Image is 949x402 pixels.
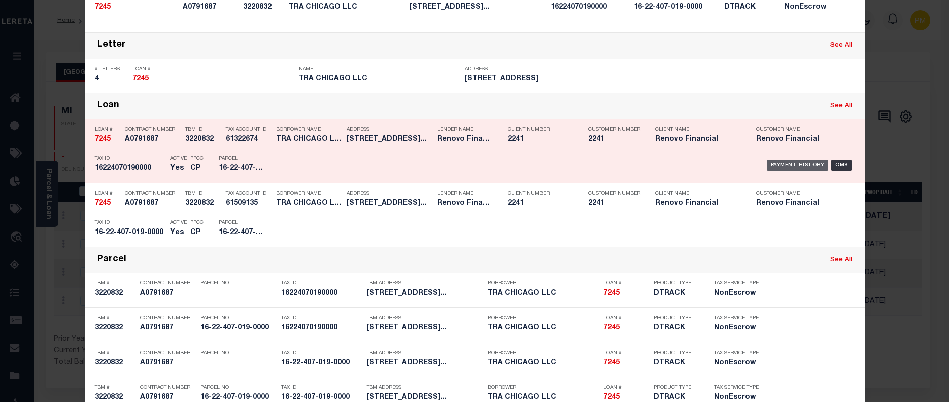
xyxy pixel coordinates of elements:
h5: Renovo Financial [756,199,842,208]
div: Parcel [97,254,126,266]
p: Address [465,66,626,72]
h5: CP [190,164,204,173]
h5: A0791687 [140,324,195,332]
h5: 1635 South Komensky Avenue Chic... [410,3,546,12]
p: Tax Account ID [226,191,271,197]
h5: 2241 [588,199,639,208]
p: TBM ID [185,191,221,197]
p: Customer Name [756,191,842,197]
h5: A0791687 [140,289,195,298]
h5: 16-22-407-019-0000 [219,228,264,237]
h5: DTRACK [654,393,699,402]
h5: TRA CHICAGO LLC [488,324,598,332]
p: Contract Number [140,350,195,356]
h5: DTRACK [654,359,699,367]
h5: Renovo Financial [437,135,493,144]
strong: 7245 [603,394,620,401]
h5: 16-22-407-019-0000 [95,228,165,237]
p: Loan # [95,127,120,133]
h5: 3220832 [95,393,135,402]
h5: A0791687 [125,199,180,208]
p: Loan # [95,191,120,197]
p: Lender Name [437,127,493,133]
p: Parcel [219,156,264,162]
p: Active [170,220,187,226]
h5: Yes [170,164,185,173]
h5: Renovo Financial [437,199,493,208]
p: Contract Number [140,315,195,321]
p: TBM Address [367,350,483,356]
p: Parcel No [200,315,276,321]
h5: NonEscrow [785,3,835,12]
h5: 3220832 [95,324,135,332]
h5: 16-22-407-019-0000 [634,3,719,12]
p: Product Type [654,385,699,391]
strong: 7245 [95,136,111,143]
p: Client Name [655,191,741,197]
p: Client Number [508,127,573,133]
p: Borrower [488,385,598,391]
p: Client Number [508,191,573,197]
p: Name [299,66,460,72]
p: Tax ID [281,280,362,286]
h5: 1635 South Komensky Avenue Chic... [367,289,483,298]
h5: 7245 [132,75,294,83]
h5: 1635 South Komensky Avenue Chic... [367,324,483,332]
strong: 7245 [132,75,149,82]
p: Customer Number [588,191,640,197]
p: Tax Account ID [226,127,271,133]
h5: 3220832 [95,359,135,367]
h5: 16-22-407-019-0000 [219,164,264,173]
strong: 7245 [603,359,620,366]
h5: 3220832 [185,199,221,208]
p: Borrower [488,315,598,321]
p: Address [347,127,432,133]
p: Product Type [654,350,699,356]
p: PPCC [190,156,204,162]
h5: DTRACK [654,289,699,298]
h5: 16-22-407-019-0000 [281,393,362,402]
p: Contract Number [125,191,180,197]
p: TBM Address [367,385,483,391]
h5: 61509135 [226,199,271,208]
strong: 7245 [95,200,111,207]
h5: TRA CHICAGO LLC [289,3,404,12]
p: Borrower [488,350,598,356]
p: Parcel No [200,385,276,391]
p: Tax ID [281,385,362,391]
p: Parcel No [200,350,276,356]
h5: 2241 [508,199,573,208]
h5: 2241 [588,135,639,144]
h5: TRA CHICAGO LLC [488,393,598,402]
h5: NonEscrow [714,289,760,298]
p: Customer Number [588,127,640,133]
h5: Renovo Financial [655,135,741,144]
h5: DTRACK [654,324,699,332]
p: Address [347,191,432,197]
p: Borrower Name [276,127,342,133]
h5: A0791687 [125,135,180,144]
p: Product Type [654,315,699,321]
h5: 16-22-407-019-0000 [200,393,276,402]
h5: NonEscrow [714,359,760,367]
p: TBM Address [367,315,483,321]
h5: 3220832 [185,135,221,144]
p: Parcel No [200,280,276,286]
p: Client Name [655,127,741,133]
h5: 7245 [603,393,649,402]
h5: TRA CHICAGO LLC [299,75,460,83]
h5: 1354 South State Street [465,75,626,83]
p: Contract Number [140,385,195,391]
strong: 7245 [603,324,620,331]
h5: TRA CHICAGO LLC [488,289,598,298]
p: Loan # [132,66,294,72]
h5: CP [190,228,204,237]
a: See All [830,257,852,263]
p: Tax ID [281,350,362,356]
h5: 61322674 [226,135,271,144]
strong: 7245 [603,290,620,297]
h5: 2241 [508,135,573,144]
h5: 16224070190000 [95,164,165,173]
p: Tax ID [95,220,165,226]
div: Loan [97,100,119,112]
